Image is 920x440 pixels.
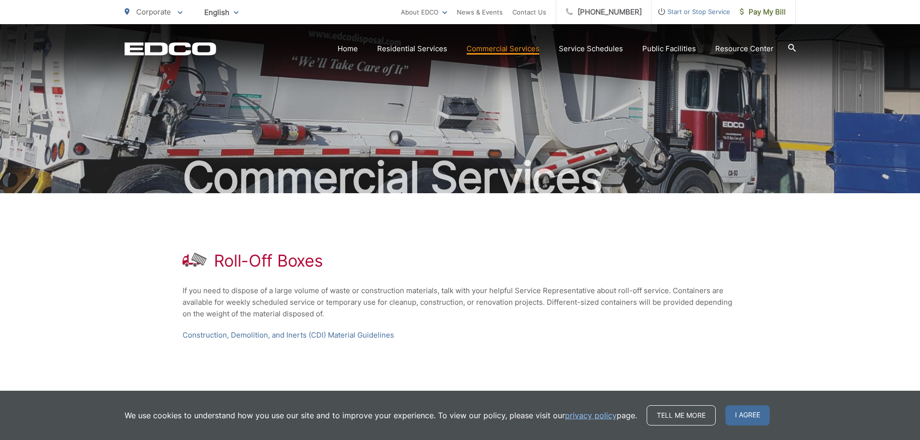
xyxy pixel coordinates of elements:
a: Home [338,43,358,55]
p: We use cookies to understand how you use our site and to improve your experience. To view our pol... [125,410,637,421]
a: Public Facilities [642,43,696,55]
a: News & Events [457,6,503,18]
a: Tell me more [647,405,716,426]
h2: Commercial Services [125,154,796,202]
span: English [197,4,246,21]
p: If you need to dispose of a large volume of waste or construction materials, talk with your helpf... [183,285,738,320]
a: Service Schedules [559,43,623,55]
span: Pay My Bill [740,6,786,18]
a: Construction, Demolition, and Inerts (CDI) Material Guidelines [183,329,394,341]
a: Contact Us [512,6,546,18]
a: EDCD logo. Return to the homepage. [125,42,216,56]
h1: Roll-Off Boxes [214,251,323,270]
span: I agree [725,405,770,426]
a: privacy policy [565,410,617,421]
a: Commercial Services [467,43,539,55]
a: Residential Services [377,43,447,55]
span: Corporate [136,7,171,16]
a: About EDCO [401,6,447,18]
a: Resource Center [715,43,774,55]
